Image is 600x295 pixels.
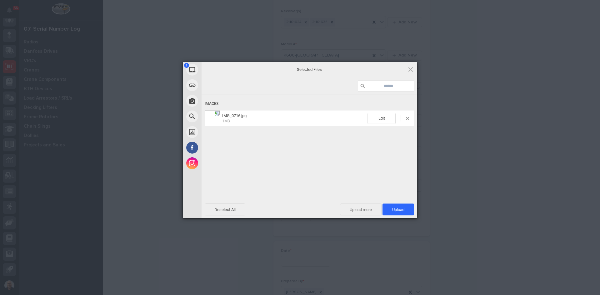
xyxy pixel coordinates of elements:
[220,113,367,124] span: IMG_0716.jpg
[184,63,189,68] span: 1
[340,204,382,215] span: Upload more
[392,207,404,212] span: Upload
[222,113,247,118] span: IMG_0716.jpg
[247,66,372,72] span: Selected Files
[205,111,220,126] img: 14a3a266-d667-4b21-ac6b-a6570f774c7b
[183,77,258,93] div: Link (URL)
[205,98,414,110] div: Images
[183,109,258,124] div: Web Search
[222,119,230,123] span: 1MB
[205,204,245,215] span: Deselect All
[183,93,258,109] div: Take Photo
[183,124,258,140] div: Unsplash
[367,113,396,124] span: Edit
[382,204,414,215] span: Upload
[183,62,258,77] div: My Device
[183,155,258,171] div: Instagram
[183,140,258,155] div: Facebook
[407,66,414,73] span: Click here or hit ESC to close picker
